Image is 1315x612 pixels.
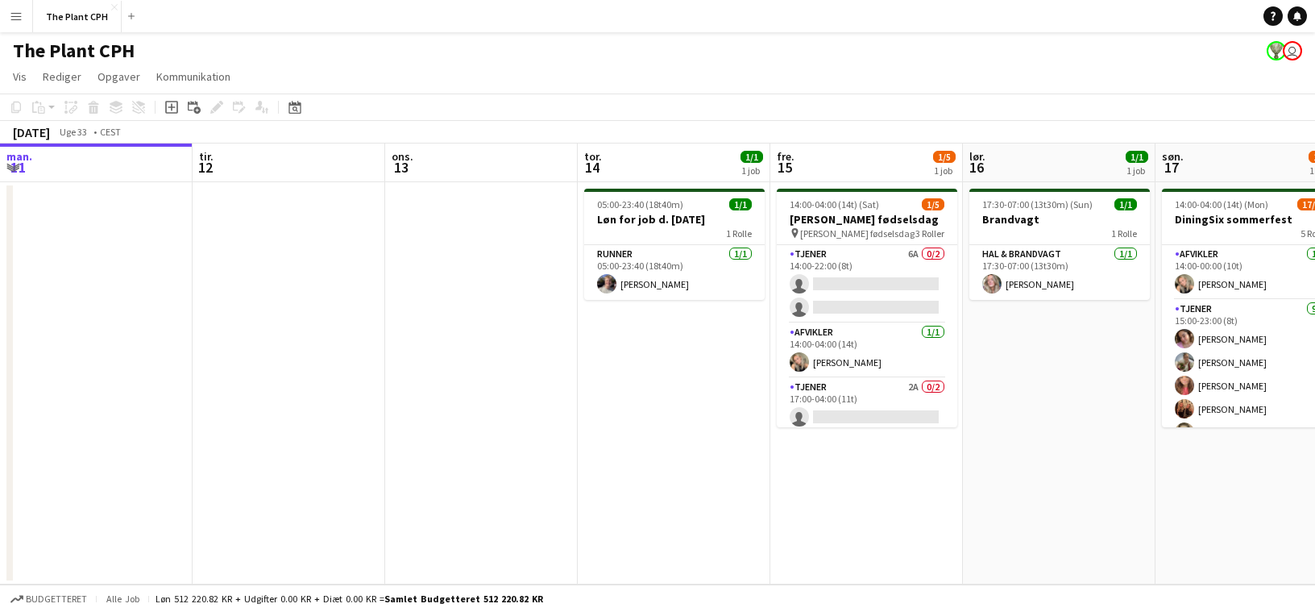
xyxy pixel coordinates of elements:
[777,378,957,456] app-card-role: Tjener2A0/217:00-04:00 (11t)
[969,245,1150,300] app-card-role: Hal & brandvagt1/117:30-07:00 (13t30m)[PERSON_NAME]
[13,124,50,140] div: [DATE]
[790,198,879,210] span: 14:00-04:00 (14t) (Sat)
[33,1,122,32] button: The Plant CPH
[1159,158,1184,177] span: 17
[1126,164,1147,177] div: 1 job
[384,593,543,605] span: Samlet budgetteret 512 220.82 KR
[800,227,915,239] span: [PERSON_NAME] fødselsdag
[584,212,765,227] h3: Løn for job d. [DATE]
[156,593,543,605] div: Løn 512 220.82 KR + Udgifter 0.00 KR + Diæt 0.00 KR =
[43,69,81,84] span: Rediger
[13,39,135,63] h1: The Plant CPH
[777,245,957,323] app-card-role: Tjener6A0/214:00-22:00 (8t)
[1162,149,1184,164] span: søn.
[6,66,33,87] a: Vis
[741,164,762,177] div: 1 job
[199,149,214,164] span: tir.
[597,198,683,210] span: 05:00-23:40 (18t40m)
[1114,198,1137,210] span: 1/1
[922,198,944,210] span: 1/5
[777,149,794,164] span: fre.
[1267,41,1286,60] app-user-avatar: Nanna Rørhøj
[726,227,752,239] span: 1 Rolle
[389,158,413,177] span: 13
[969,149,985,164] span: lør.
[4,158,32,177] span: 11
[8,590,89,608] button: Budgetteret
[1175,198,1268,210] span: 14:00-04:00 (14t) (Mon)
[1283,41,1302,60] app-user-avatar: Magnus Pedersen
[1126,151,1148,163] span: 1/1
[934,164,955,177] div: 1 job
[197,158,214,177] span: 12
[26,593,87,605] span: Budgetteret
[1111,227,1137,239] span: 1 Rolle
[777,323,957,378] app-card-role: Afvikler1/114:00-04:00 (14t)[PERSON_NAME]
[392,149,413,164] span: ons.
[156,69,230,84] span: Kommunikation
[740,151,763,163] span: 1/1
[584,149,602,164] span: tor.
[36,66,88,87] a: Rediger
[6,149,32,164] span: man.
[969,189,1150,300] app-job-card: 17:30-07:00 (13t30m) (Sun)1/1Brandvagt1 RolleHal & brandvagt1/117:30-07:00 (13t30m)[PERSON_NAME]
[729,198,752,210] span: 1/1
[774,158,794,177] span: 15
[150,66,237,87] a: Kommunikation
[915,227,944,239] span: 3 Roller
[53,126,93,138] span: Uge 33
[13,69,27,84] span: Vis
[584,245,765,300] app-card-role: Runner1/105:00-23:40 (18t40m)[PERSON_NAME]
[777,212,957,227] h3: [PERSON_NAME] fødselsdag
[100,126,121,138] div: CEST
[969,212,1150,227] h3: Brandvagt
[582,158,602,177] span: 14
[967,158,985,177] span: 16
[91,66,147,87] a: Opgaver
[777,189,957,427] app-job-card: 14:00-04:00 (14t) (Sat)1/5[PERSON_NAME] fødselsdag [PERSON_NAME] fødselsdag3 RollerTjener6A0/214:...
[103,593,142,605] span: Alle job
[97,69,140,84] span: Opgaver
[982,198,1093,210] span: 17:30-07:00 (13t30m) (Sun)
[584,189,765,300] app-job-card: 05:00-23:40 (18t40m)1/1Løn for job d. [DATE]1 RolleRunner1/105:00-23:40 (18t40m)[PERSON_NAME]
[933,151,956,163] span: 1/5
